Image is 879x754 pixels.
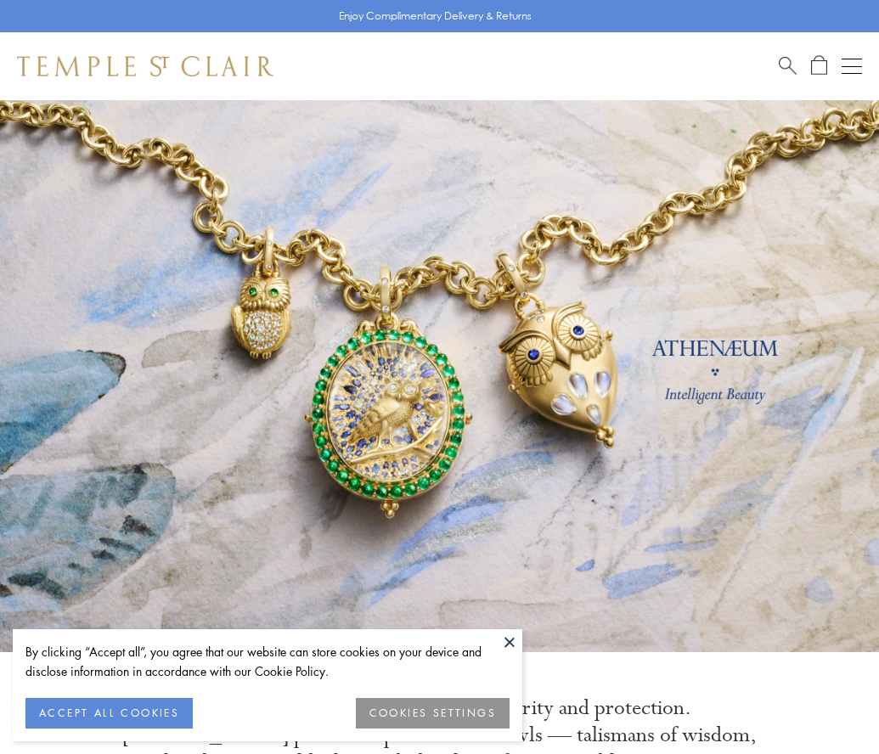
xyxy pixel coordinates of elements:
[17,56,273,76] img: Temple St. Clair
[25,642,510,681] div: By clicking “Accept all”, you agree that our website can store cookies on your device and disclos...
[25,698,193,729] button: ACCEPT ALL COOKIES
[811,55,827,76] a: Open Shopping Bag
[842,56,862,76] button: Open navigation
[779,55,797,76] a: Search
[339,8,532,25] p: Enjoy Complimentary Delivery & Returns
[356,698,510,729] button: COOKIES SETTINGS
